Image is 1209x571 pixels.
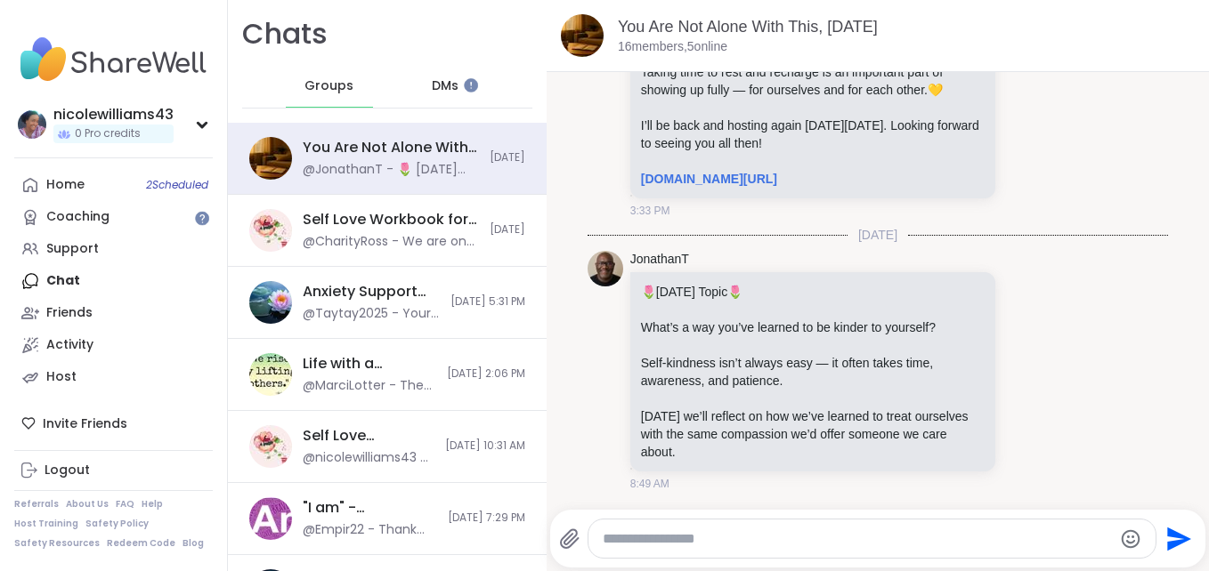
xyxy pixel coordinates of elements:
span: 8:49 AM [630,476,669,492]
div: @CharityRoss - We are on page 58 in pdf file [303,233,479,251]
div: Anxiety Support Squad- Living with Health Issues, [DATE] [303,282,440,302]
img: Life with a Narcissist, Oct 06 [249,353,292,396]
p: What’s a way you’ve learned to be kinder to yourself? [641,318,985,336]
a: Referrals [14,498,59,511]
img: nicolewilliams43 [18,110,46,139]
img: Self Love Workbook for Women, Oct 07 [249,209,292,252]
a: FAQ [116,498,134,511]
a: Support [14,233,213,265]
a: Help [142,498,163,511]
span: DMs [432,77,458,95]
img: You Are Not Alone With This, Oct 07 [561,14,604,57]
a: Redeem Code [107,537,175,550]
div: Coaching [46,208,110,226]
div: You Are Not Alone With This, [DATE] [303,138,479,157]
p: I’ll be back and hosting again [DATE][DATE]. Looking forward to seeing you all then! [641,117,985,152]
button: Send [1156,519,1197,559]
span: 💛 [928,83,943,97]
a: JonathanT [630,251,689,269]
span: 3:33 PM [630,203,670,219]
a: Host Training [14,518,78,530]
div: Support [46,240,99,258]
span: [DATE] 10:31 AM [445,438,525,454]
img: Anxiety Support Squad- Living with Health Issues, Oct 06 [249,281,292,324]
span: [DATE] [848,226,908,244]
span: [DATE] 7:29 PM [448,511,525,526]
iframe: Spotlight [464,78,478,92]
div: @nicolewilliams43 - Brb tech issues [303,449,434,467]
img: https://sharewell-space-live.sfo3.digitaloceanspaces.com/user-generated/0e2c5150-e31e-4b6a-957d-4... [588,251,623,286]
img: "I am" - Reclaiming yourself after emotional abuse, Oct 05 [249,497,292,540]
h1: Chats [242,14,328,54]
a: Friends [14,297,213,329]
div: Self Love Workbook for Women, [DATE] [303,210,479,229]
a: Blog [183,537,204,550]
a: Logout [14,454,213,487]
p: Taking time to rest and recharge is an important part of showing up fully — for ourselves and for... [641,63,985,99]
div: Friends [46,304,93,322]
div: Life with a Narcissist, [DATE] [303,354,436,374]
div: nicolewilliams43 [53,105,174,125]
div: Invite Friends [14,407,213,439]
a: Host [14,361,213,393]
div: Home [46,176,85,194]
a: Home2Scheduled [14,169,213,201]
button: Emoji picker [1120,528,1141,550]
div: Logout [45,462,90,479]
iframe: Spotlight [195,211,209,225]
span: [DATE] 2:06 PM [447,366,525,382]
img: You Are Not Alone With This, Oct 07 [249,137,292,180]
span: [DATE] [490,150,525,165]
span: 0 Pro credits [75,126,141,141]
p: [DATE] Topic [641,283,985,301]
a: Safety Policy [85,518,149,530]
a: You Are Not Alone With This, [DATE] [618,18,878,36]
p: [DATE] we’ll reflect on how we’ve learned to treat ourselves with the same compassion we’d offer ... [641,407,985,461]
span: 🌷 [641,285,656,299]
img: ShareWell Nav Logo [14,28,213,91]
div: Self Love Workbook for Women, [DATE] [303,426,434,446]
div: @MarciLotter - The Let Them Theory by [PERSON_NAME] [303,377,436,395]
a: Coaching [14,201,213,233]
a: About Us [66,498,109,511]
div: Activity [46,336,93,354]
img: Self Love Workbook for Women, Oct 06 [249,425,292,468]
textarea: Type your message [603,530,1112,548]
span: 🌷 [727,285,742,299]
p: Self-kindness isn’t always easy — it often takes time, awareness, and patience. [641,354,985,390]
span: 2 Scheduled [146,178,208,192]
a: [DOMAIN_NAME][URL] [641,172,777,186]
div: Host [46,368,77,386]
div: @Taytay2025 - Your welcome [303,305,440,323]
span: Groups [304,77,353,95]
div: "I am" - Reclaiming yourself after emotional abuse, [DATE] [303,498,437,518]
div: @JonathanT - 🌷 [DATE] Topic 🌷 What’s a way you’ve learned to be kinder to yourself? Self-kindness... [303,161,479,179]
a: Safety Resources [14,537,100,550]
span: [DATE] 5:31 PM [450,294,525,310]
p: 16 members, 5 online [618,38,727,56]
span: [DATE] [490,222,525,237]
a: Activity [14,329,213,361]
div: @Empir22 - Thank you all so much for letting me be honest and not judging me! 🩷 [303,521,437,539]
